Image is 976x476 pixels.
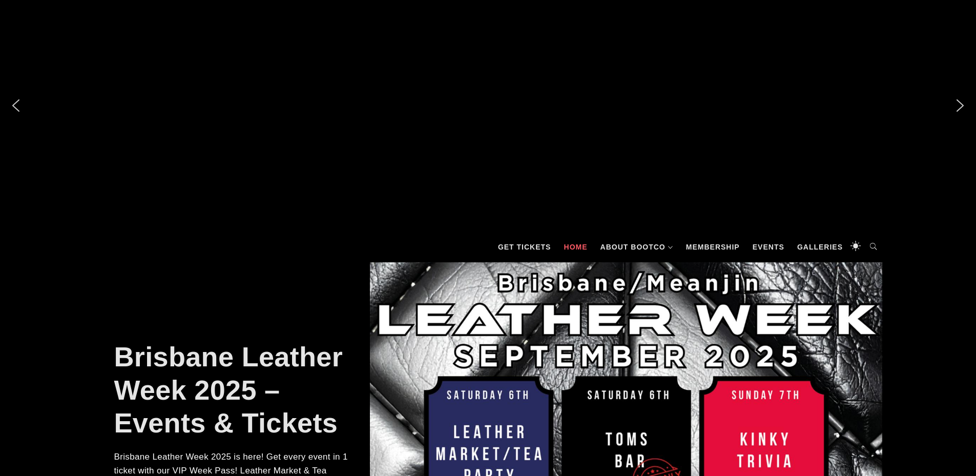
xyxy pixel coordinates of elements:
[559,232,593,262] a: Home
[114,341,343,439] a: Brisbane Leather Week 2025 – Events & Tickets
[8,97,24,114] img: previous arrow
[952,97,968,114] img: next arrow
[681,232,745,262] a: Membership
[595,232,678,262] a: About BootCo
[747,232,790,262] a: Events
[493,232,556,262] a: GET TICKETS
[792,232,848,262] a: Galleries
